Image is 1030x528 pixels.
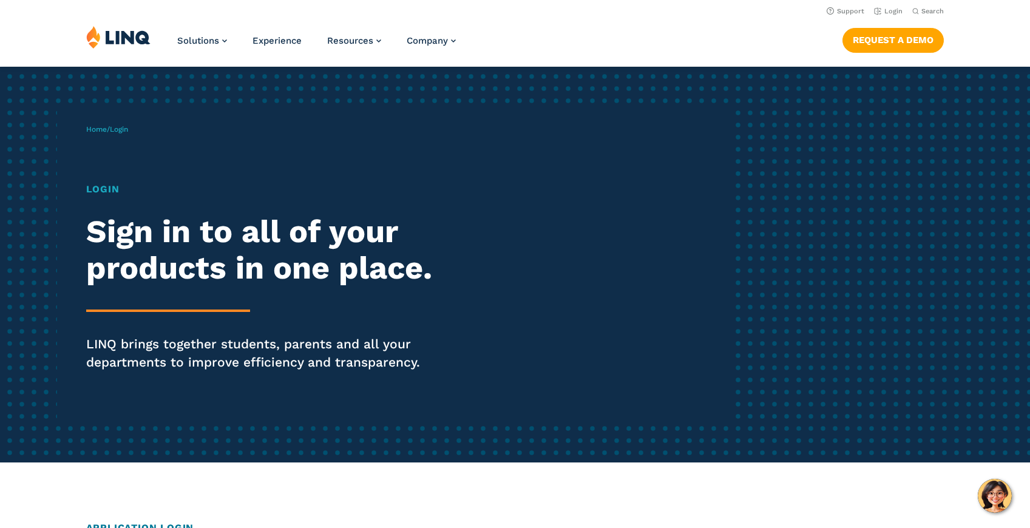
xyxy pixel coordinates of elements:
[327,35,373,46] span: Resources
[86,335,483,371] p: LINQ brings together students, parents and all your departments to improve efficiency and transpa...
[407,35,448,46] span: Company
[921,7,944,15] span: Search
[86,25,151,49] img: LINQ | K‑12 Software
[827,7,864,15] a: Support
[842,28,944,52] a: Request a Demo
[177,25,456,66] nav: Primary Navigation
[177,35,227,46] a: Solutions
[110,125,128,134] span: Login
[912,7,944,16] button: Open Search Bar
[874,7,903,15] a: Login
[842,25,944,52] nav: Button Navigation
[252,35,302,46] a: Experience
[177,35,219,46] span: Solutions
[407,35,456,46] a: Company
[327,35,381,46] a: Resources
[978,479,1012,513] button: Hello, have a question? Let’s chat.
[86,182,483,197] h1: Login
[86,125,107,134] a: Home
[86,125,128,134] span: /
[86,214,483,286] h2: Sign in to all of your products in one place.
